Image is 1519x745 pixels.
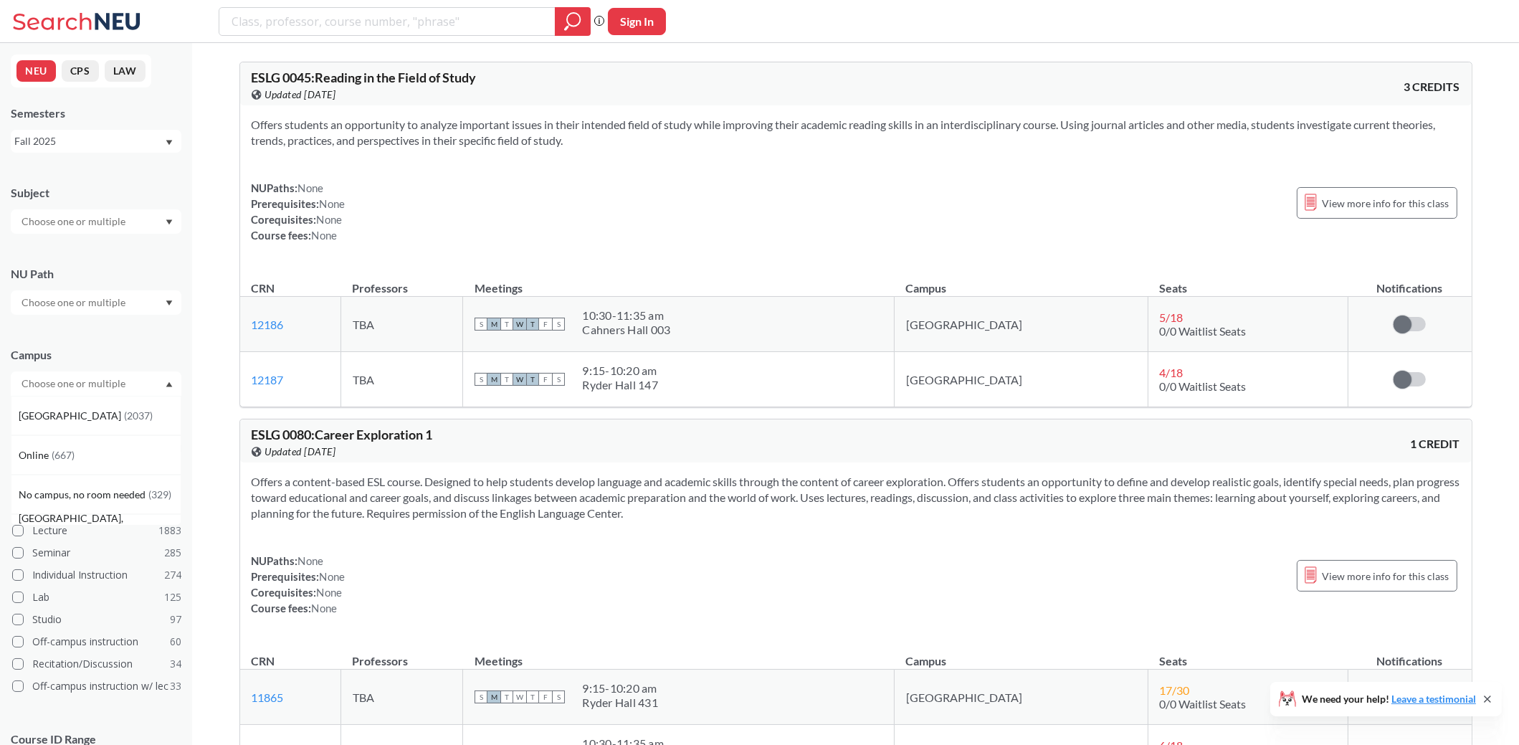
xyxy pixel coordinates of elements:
[252,553,346,616] div: NUPaths: Prerequisites: Corequisites: Course fees:
[555,7,591,36] div: magnifying glass
[894,670,1148,725] td: [GEOGRAPHIC_DATA]
[1160,683,1190,697] span: 17 / 30
[298,181,324,194] span: None
[166,219,173,225] svg: Dropdown arrow
[124,409,153,422] span: ( 2037 )
[14,133,164,149] div: Fall 2025
[500,373,513,386] span: T
[341,352,463,407] td: TBA
[252,117,1460,148] section: Offers students an opportunity to analyze important issues in their intended field of study while...
[164,567,181,583] span: 274
[552,373,565,386] span: S
[19,408,124,424] span: [GEOGRAPHIC_DATA]
[12,655,181,673] label: Recitation/Discussion
[252,474,1460,521] section: Offers a content-based ESL course. Designed to help students develop language and academic skills...
[341,639,463,670] th: Professors
[11,130,181,153] div: Fall 2025Dropdown arrow
[1404,79,1460,95] span: 3 CREDITS
[539,373,552,386] span: F
[475,318,487,331] span: S
[582,364,658,378] div: 9:15 - 10:20 am
[12,588,181,607] label: Lab
[19,511,181,542] span: [GEOGRAPHIC_DATA], [GEOGRAPHIC_DATA]
[1160,379,1247,393] span: 0/0 Waitlist Seats
[230,9,545,34] input: Class, professor, course number, "phrase"
[463,639,894,670] th: Meetings
[12,521,181,540] label: Lecture
[166,381,173,387] svg: Dropdown arrow
[312,602,338,614] span: None
[1160,324,1247,338] span: 0/0 Waitlist Seats
[252,180,346,243] div: NUPaths: Prerequisites: Corequisites: Course fees:
[526,691,539,703] span: T
[252,427,433,442] span: ESLG 0080 : Career Exploration 1
[158,523,181,538] span: 1883
[894,297,1148,352] td: [GEOGRAPHIC_DATA]
[317,586,343,599] span: None
[166,300,173,306] svg: Dropdown arrow
[1160,310,1184,324] span: 5 / 18
[19,487,148,503] span: No campus, no room needed
[320,197,346,210] span: None
[11,266,181,282] div: NU Path
[608,8,666,35] button: Sign In
[539,318,552,331] span: F
[1323,194,1449,212] span: View more info for this class
[164,545,181,561] span: 285
[1348,639,1472,670] th: Notifications
[582,308,670,323] div: 10:30 - 11:35 am
[487,373,500,386] span: M
[564,11,581,32] svg: magnifying glass
[341,670,463,725] td: TBA
[11,209,181,234] div: Dropdown arrow
[11,105,181,121] div: Semesters
[894,352,1148,407] td: [GEOGRAPHIC_DATA]
[582,323,670,337] div: Cahners Hall 003
[265,444,336,460] span: Updated [DATE]
[164,589,181,605] span: 125
[170,634,181,650] span: 60
[265,87,336,103] span: Updated [DATE]
[582,681,658,696] div: 9:15 - 10:20 am
[105,60,146,82] button: LAW
[513,318,526,331] span: W
[252,70,477,85] span: ESLG 0045 : Reading in the Field of Study
[252,318,284,331] a: 12186
[1302,694,1476,704] span: We need your help!
[475,691,487,703] span: S
[500,691,513,703] span: T
[1391,693,1476,705] a: Leave a testimonial
[487,691,500,703] span: M
[14,213,135,230] input: Choose one or multiple
[148,488,171,500] span: ( 329 )
[317,213,343,226] span: None
[1323,567,1449,585] span: View more info for this class
[582,378,658,392] div: Ryder Hall 147
[252,373,284,386] a: 12187
[14,375,135,392] input: Choose one or multiple
[298,554,324,567] span: None
[526,318,539,331] span: T
[252,653,275,669] div: CRN
[894,266,1148,297] th: Campus
[500,318,513,331] span: T
[170,656,181,672] span: 34
[1411,436,1460,452] span: 1 CREDIT
[166,140,173,146] svg: Dropdown arrow
[894,639,1148,670] th: Campus
[539,691,552,703] span: F
[475,373,487,386] span: S
[1160,366,1184,379] span: 4 / 18
[170,612,181,627] span: 97
[19,447,52,463] span: Online
[14,294,135,311] input: Choose one or multiple
[1148,639,1348,670] th: Seats
[252,280,275,296] div: CRN
[52,449,75,461] span: ( 667 )
[11,347,181,363] div: Campus
[320,570,346,583] span: None
[582,696,658,710] div: Ryder Hall 431
[341,266,463,297] th: Professors
[526,373,539,386] span: T
[12,677,181,696] label: Off-campus instruction w/ lec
